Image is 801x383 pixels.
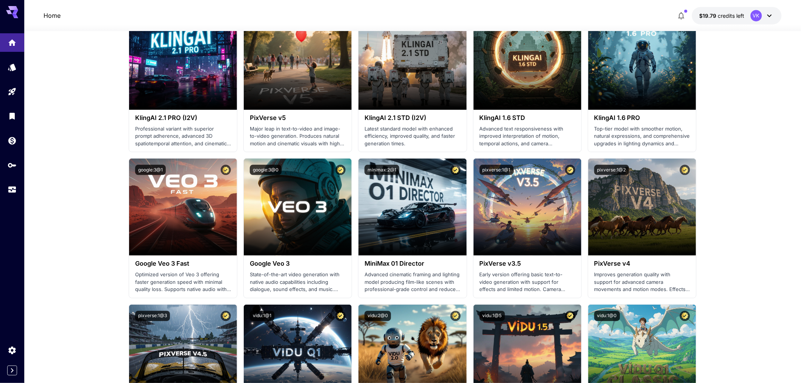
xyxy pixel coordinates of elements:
[365,125,460,148] p: Latest standard model with enhanced efficiency, improved quality, and faster generation times.
[135,165,166,175] button: google:3@1
[44,11,61,20] nav: breadcrumb
[365,114,460,121] h3: KlingAI 2.1 STD (I2V)
[135,271,231,293] p: Optimized version of Veo 3 offering faster generation speed with minimal quality loss. Supports n...
[588,13,696,110] img: alt
[8,158,17,168] div: API Keys
[129,159,237,255] img: alt
[358,159,466,255] img: alt
[8,87,17,97] div: Playground
[250,271,346,293] p: State-of-the-art video generation with native audio capabilities including dialogue, sound effect...
[365,271,460,293] p: Advanced cinematic framing and lighting model producing film-like scenes with professional-grade ...
[480,311,505,321] button: vidu:1@5
[480,271,575,293] p: Early version offering basic text-to-video generation with support for effects and limited motion...
[358,13,466,110] img: alt
[480,114,575,121] h3: KlingAI 1.6 STD
[450,165,461,175] button: Certified Model – Vetted for best performance and includes a commercial license.
[480,125,575,148] p: Advanced text responsiveness with improved interpretation of motion, temporal actions, and camera...
[250,125,346,148] p: Major leap in text-to-video and image-to-video generation. Produces natural motion and cinematic ...
[365,260,460,267] h3: MiniMax 01 Director
[8,111,17,121] div: Library
[594,311,620,321] button: vidu:1@0
[250,260,346,267] h3: Google Veo 3
[7,366,17,375] button: Expand sidebar
[244,159,352,255] img: alt
[680,165,690,175] button: Certified Model – Vetted for best performance and includes a commercial license.
[594,125,690,148] p: Top-tier model with smoother motion, natural expressions, and comprehensive upgrades in lighting ...
[480,260,575,267] h3: PixVerse v3.5
[474,159,581,255] img: alt
[565,311,575,321] button: Certified Model – Vetted for best performance and includes a commercial license.
[250,311,274,321] button: vidu:1@1
[365,311,391,321] button: vidu:2@0
[8,346,17,355] div: Settings
[751,10,762,21] div: VK
[565,165,575,175] button: Certified Model – Vetted for best performance and includes a commercial license.
[44,11,61,20] a: Home
[480,165,514,175] button: pixverse:1@1
[700,12,718,19] span: $19.79
[700,12,745,20] div: $19.7948
[718,12,745,19] span: credits left
[588,159,696,255] img: alt
[680,311,690,321] button: Certified Model – Vetted for best performance and includes a commercial license.
[335,311,346,321] button: Certified Model – Vetted for best performance and includes a commercial license.
[135,125,231,148] p: Professional variant with superior prompt adherence, advanced 3D spatiotemporal attention, and ci...
[250,165,282,175] button: google:3@0
[692,7,782,24] button: $19.7948VK
[594,114,690,121] h3: KlingAI 1.6 PRO
[129,13,237,110] img: alt
[8,136,17,145] div: Wallet
[474,13,581,110] img: alt
[8,36,17,45] div: Home
[250,114,346,121] h3: PixVerse v5
[8,60,17,70] div: Models
[244,13,352,110] img: alt
[135,311,170,321] button: pixverse:1@3
[335,165,346,175] button: Certified Model – Vetted for best performance and includes a commercial license.
[135,260,231,267] h3: Google Veo 3 Fast
[365,165,399,175] button: minimax:2@1
[594,260,690,267] h3: PixVerse v4
[594,271,690,293] p: Improves generation quality with support for advanced camera movements and motion modes. Effects ...
[221,311,231,321] button: Certified Model – Vetted for best performance and includes a commercial license.
[594,165,629,175] button: pixverse:1@2
[221,165,231,175] button: Certified Model – Vetted for best performance and includes a commercial license.
[450,311,461,321] button: Certified Model – Vetted for best performance and includes a commercial license.
[8,185,17,195] div: Usage
[135,114,231,121] h3: KlingAI 2.1 PRO (I2V)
